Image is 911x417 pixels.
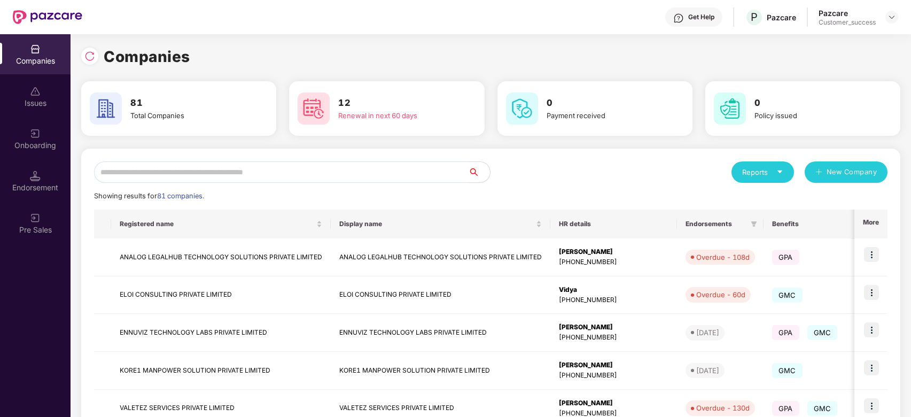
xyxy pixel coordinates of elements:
div: Pazcare [767,12,796,22]
h1: Companies [104,45,190,68]
span: GMC [807,401,838,416]
div: [DATE] [696,365,719,376]
span: search [468,168,490,176]
button: search [468,161,490,183]
img: icon [864,247,879,262]
span: New Company [827,167,877,177]
h3: 0 [547,96,663,110]
span: Registered name [120,220,314,228]
button: plusNew Company [805,161,887,183]
img: svg+xml;base64,PHN2ZyBpZD0iUmVsb2FkLTMyeDMyIiB4bWxucz0iaHR0cDovL3d3dy53My5vcmcvMjAwMC9zdmciIHdpZH... [84,51,95,61]
td: ELOI CONSULTING PRIVATE LIMITED [331,276,550,314]
img: icon [864,398,879,413]
span: GPA [772,325,799,340]
div: [PERSON_NAME] [559,360,668,370]
div: Policy issued [754,110,870,121]
img: icon [864,322,879,337]
span: GMC [772,363,803,378]
td: ENNUVIZ TECHNOLOGY LABS PRIVATE LIMITED [331,314,550,352]
div: Overdue - 60d [696,289,745,300]
span: filter [751,221,757,227]
span: caret-down [776,168,783,175]
div: Vidya [559,285,668,295]
span: 81 companies. [157,192,204,200]
h3: 81 [130,96,246,110]
img: icon [864,360,879,375]
div: [PERSON_NAME] [559,247,668,257]
img: svg+xml;base64,PHN2ZyB3aWR0aD0iMjAiIGhlaWdodD0iMjAiIHZpZXdCb3g9IjAgMCAyMCAyMCIgZmlsbD0ibm9uZSIgeG... [30,128,41,139]
span: Display name [339,220,534,228]
td: ANALOG LEGALHUB TECHNOLOGY SOLUTIONS PRIVATE LIMITED [111,238,331,276]
span: GPA [772,250,799,265]
div: Customer_success [819,18,876,27]
div: [DATE] [696,327,719,338]
h3: 12 [338,96,454,110]
img: New Pazcare Logo [13,10,82,24]
td: KORE1 MANPOWER SOLUTION PRIVATE LIMITED [111,352,331,390]
span: GMC [772,288,803,303]
div: [PERSON_NAME] [559,322,668,333]
div: Payment received [547,110,663,121]
img: svg+xml;base64,PHN2ZyB3aWR0aD0iMTQuNSIgaGVpZ2h0PSIxNC41IiB2aWV3Qm94PSIwIDAgMTYgMTYiIGZpbGw9Im5vbm... [30,171,41,181]
span: Showing results for [94,192,204,200]
span: P [751,11,758,24]
div: [PHONE_NUMBER] [559,295,668,305]
th: Display name [331,210,550,238]
span: GPA [772,401,799,416]
div: Renewal in next 60 days [338,110,454,121]
img: svg+xml;base64,PHN2ZyBpZD0iQ29tcGFuaWVzIiB4bWxucz0iaHR0cDovL3d3dy53My5vcmcvMjAwMC9zdmciIHdpZHRoPS... [30,44,41,55]
img: svg+xml;base64,PHN2ZyB4bWxucz0iaHR0cDovL3d3dy53My5vcmcvMjAwMC9zdmciIHdpZHRoPSI2MCIgaGVpZ2h0PSI2MC... [90,92,122,125]
img: icon [864,285,879,300]
td: ENNUVIZ TECHNOLOGY LABS PRIVATE LIMITED [111,314,331,352]
img: svg+xml;base64,PHN2ZyBpZD0iRHJvcGRvd24tMzJ4MzIiIHhtbG5zPSJodHRwOi8vd3d3LnczLm9yZy8yMDAwL3N2ZyIgd2... [887,13,896,21]
div: Total Companies [130,110,246,121]
th: More [854,210,887,238]
div: [PHONE_NUMBER] [559,370,668,381]
div: [PHONE_NUMBER] [559,333,668,343]
div: [PERSON_NAME] [559,398,668,408]
th: Registered name [111,210,331,238]
div: Reports [742,167,783,177]
div: Pazcare [819,8,876,18]
span: GMC [807,325,838,340]
td: ANALOG LEGALHUB TECHNOLOGY SOLUTIONS PRIVATE LIMITED [331,238,550,276]
th: Benefits [764,210,859,238]
img: svg+xml;base64,PHN2ZyB4bWxucz0iaHR0cDovL3d3dy53My5vcmcvMjAwMC9zdmciIHdpZHRoPSI2MCIgaGVpZ2h0PSI2MC... [714,92,746,125]
span: Endorsements [686,220,746,228]
img: svg+xml;base64,PHN2ZyB4bWxucz0iaHR0cDovL3d3dy53My5vcmcvMjAwMC9zdmciIHdpZHRoPSI2MCIgaGVpZ2h0PSI2MC... [506,92,538,125]
div: Overdue - 108d [696,252,750,262]
img: svg+xml;base64,PHN2ZyB3aWR0aD0iMjAiIGhlaWdodD0iMjAiIHZpZXdCb3g9IjAgMCAyMCAyMCIgZmlsbD0ibm9uZSIgeG... [30,213,41,223]
img: svg+xml;base64,PHN2ZyB4bWxucz0iaHR0cDovL3d3dy53My5vcmcvMjAwMC9zdmciIHdpZHRoPSI2MCIgaGVpZ2h0PSI2MC... [298,92,330,125]
span: filter [749,218,759,230]
div: Get Help [688,13,714,21]
img: svg+xml;base64,PHN2ZyBpZD0iSGVscC0zMngzMiIgeG1sbnM9Imh0dHA6Ly93d3cudzMub3JnLzIwMDAvc3ZnIiB3aWR0aD... [673,13,684,24]
img: svg+xml;base64,PHN2ZyBpZD0iSXNzdWVzX2Rpc2FibGVkIiB4bWxucz0iaHR0cDovL3d3dy53My5vcmcvMjAwMC9zdmciIH... [30,86,41,97]
td: KORE1 MANPOWER SOLUTION PRIVATE LIMITED [331,352,550,390]
div: Overdue - 130d [696,403,750,413]
div: [PHONE_NUMBER] [559,257,668,267]
td: ELOI CONSULTING PRIVATE LIMITED [111,276,331,314]
th: HR details [550,210,677,238]
span: plus [815,168,822,177]
h3: 0 [754,96,870,110]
